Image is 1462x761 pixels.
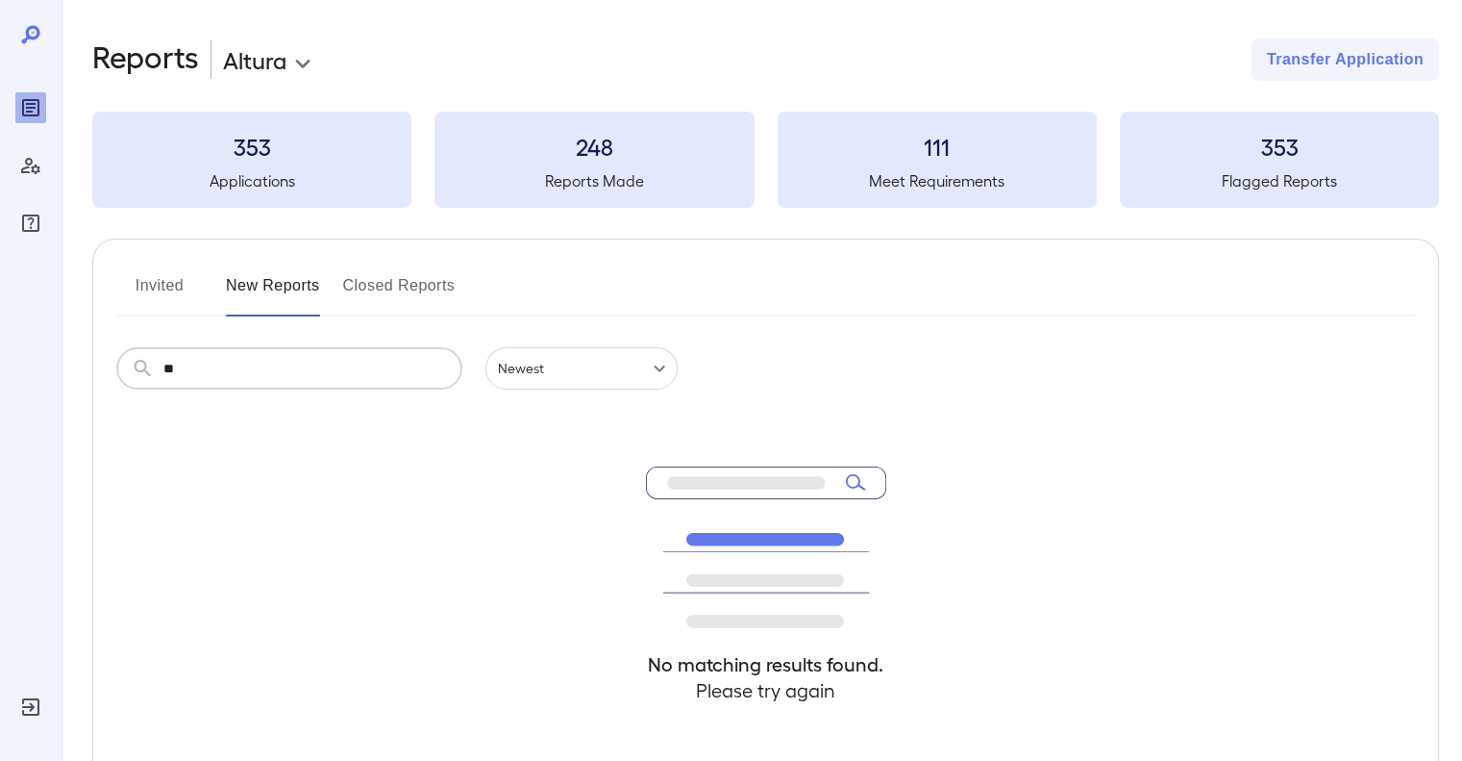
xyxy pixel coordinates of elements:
[1120,169,1439,192] h5: Flagged Reports
[1251,38,1439,81] button: Transfer Application
[646,651,886,677] h4: No matching results found.
[646,677,886,703] h4: Please try again
[92,131,411,162] h3: 353
[485,347,678,390] div: Newest
[778,169,1097,192] h5: Meet Requirements
[223,44,286,75] p: Altura
[15,208,46,239] div: FAQ
[15,150,46,181] div: Manage Users
[116,270,203,317] button: Invited
[92,38,199,81] h2: Reports
[226,270,320,317] button: New Reports
[92,112,1439,208] summary: 353Applications248Reports Made111Meet Requirements353Flagged Reports
[434,131,754,162] h3: 248
[434,169,754,192] h5: Reports Made
[15,92,46,123] div: Reports
[15,692,46,723] div: Log Out
[343,270,456,317] button: Closed Reports
[778,131,1097,162] h3: 111
[92,169,411,192] h5: Applications
[1120,131,1439,162] h3: 353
